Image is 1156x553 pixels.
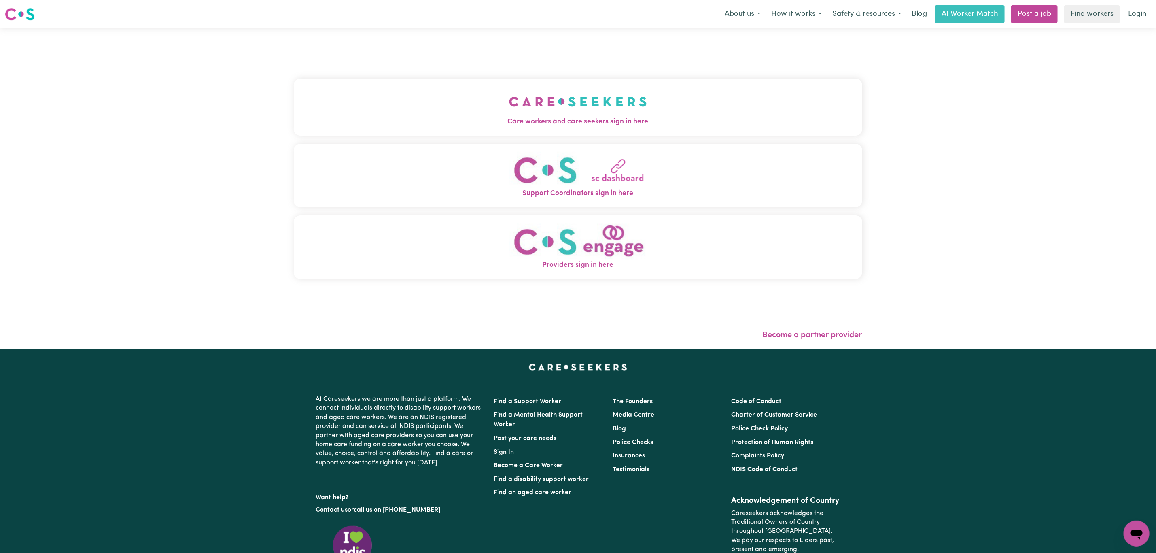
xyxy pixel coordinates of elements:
[529,364,627,370] a: Careseekers home page
[316,391,484,470] p: At Careseekers we are more than just a platform. We connect individuals directly to disability su...
[294,79,862,135] button: Care workers and care seekers sign in here
[766,6,827,23] button: How it works
[719,6,766,23] button: About us
[294,117,862,127] span: Care workers and care seekers sign in here
[5,7,35,21] img: Careseekers logo
[613,398,653,405] a: The Founders
[494,435,557,442] a: Post your care needs
[1064,5,1120,23] a: Find workers
[1124,521,1150,547] iframe: Button to launch messaging window, conversation in progress
[354,507,441,513] a: call us on [PHONE_NUMBER]
[613,466,649,473] a: Testimonials
[613,439,653,446] a: Police Checks
[613,412,654,418] a: Media Centre
[763,331,862,339] a: Become a partner provider
[731,466,798,473] a: NDIS Code of Conduct
[731,453,784,459] a: Complaints Policy
[294,144,862,207] button: Support Coordinators sign in here
[613,425,626,432] a: Blog
[1123,5,1151,23] a: Login
[494,412,583,428] a: Find a Mental Health Support Worker
[316,507,348,513] a: Contact us
[731,398,781,405] a: Code of Conduct
[316,490,484,502] p: Want help?
[731,425,788,432] a: Police Check Policy
[731,412,817,418] a: Charter of Customer Service
[613,453,645,459] a: Insurances
[494,449,514,455] a: Sign In
[294,215,862,279] button: Providers sign in here
[907,5,932,23] a: Blog
[294,260,862,270] span: Providers sign in here
[5,5,35,23] a: Careseekers logo
[935,5,1005,23] a: AI Worker Match
[494,462,563,469] a: Become a Care Worker
[731,496,840,506] h2: Acknowledgement of Country
[494,476,589,483] a: Find a disability support worker
[294,188,862,199] span: Support Coordinators sign in here
[827,6,907,23] button: Safety & resources
[494,489,572,496] a: Find an aged care worker
[731,439,813,446] a: Protection of Human Rights
[1011,5,1058,23] a: Post a job
[494,398,562,405] a: Find a Support Worker
[316,502,484,518] p: or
